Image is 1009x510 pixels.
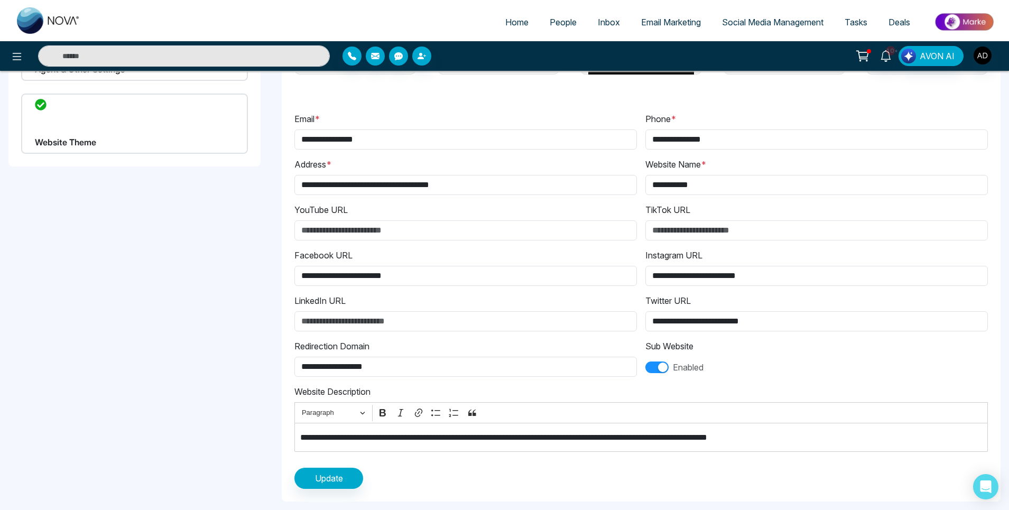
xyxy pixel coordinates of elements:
span: 10+ [886,46,895,55]
a: Tasks [834,12,878,32]
button: AVON AI [899,46,964,66]
a: Home [495,12,539,32]
span: Deals [888,17,910,27]
label: Website Name [645,158,707,171]
div: Website Theme [21,94,248,154]
span: Tasks [845,17,867,27]
div: Editor toolbar [294,402,988,423]
a: 10+ [873,46,899,64]
a: Inbox [587,12,631,32]
span: AVON AI [920,50,955,62]
button: Paragraph [297,405,370,421]
label: Twitter URL [645,294,691,307]
img: Market-place.gif [926,10,1003,34]
span: Email Marketing [641,17,701,27]
span: Inbox [598,17,620,27]
label: Email [294,113,320,125]
img: Nova CRM Logo [17,7,80,34]
span: Update [315,472,343,485]
span: Paragraph [302,406,357,419]
span: People [550,17,577,27]
span: Enabled [673,361,703,374]
a: Social Media Management [711,12,834,32]
label: Website Description [294,385,371,398]
label: Phone [645,113,677,125]
label: LinkedIn URL [294,294,346,307]
div: Open Intercom Messenger [973,474,998,499]
label: Facebook URL [294,249,353,262]
label: Redirection Domain [294,340,369,353]
button: Update [294,468,363,489]
img: User Avatar [974,47,992,64]
span: Home [505,17,529,27]
label: TikTok URL [645,203,690,216]
img: Lead Flow [901,49,916,63]
a: Deals [878,12,921,32]
a: People [539,12,587,32]
label: Address [294,158,332,171]
label: Instagram URL [645,249,702,262]
label: Sub Website [645,340,693,357]
a: Email Marketing [631,12,711,32]
label: YouTube URL [294,203,348,216]
span: Social Media Management [722,17,823,27]
div: Editor editing area: main [294,423,988,452]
